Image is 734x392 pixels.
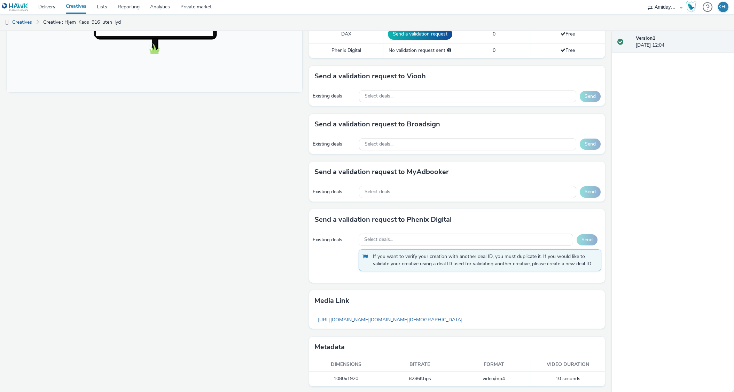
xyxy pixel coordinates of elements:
h3: Media link [314,296,349,306]
th: Video duration [531,358,605,372]
h3: Send a validation request to Viooh [314,71,426,81]
span: Select deals... [364,237,393,243]
td: Phenix Digital [309,44,383,58]
img: undefined Logo [2,3,29,11]
th: Dimensions [309,358,383,372]
div: Existing deals [313,141,356,148]
button: Send [580,186,601,197]
span: 0 [493,47,495,54]
div: Please select a deal below and click on Send to send a validation request to Phenix Digital. [447,47,451,54]
span: If you want to verify your creation with another deal ID, you must duplicate it. If you would lik... [373,253,594,267]
a: Creative : Hjem_Kaos_916_uten_lyd [40,14,124,31]
span: 0 [493,31,495,37]
span: Free [561,31,575,37]
img: Hawk Academy [686,1,696,13]
div: Existing deals [313,188,356,195]
div: No validation request sent [387,47,453,54]
span: Select deals... [365,93,393,99]
span: Select deals... [365,189,393,195]
h3: Metadata [314,342,345,352]
span: Select deals... [365,141,393,147]
div: KHL [718,2,728,12]
td: 10 seconds [531,372,605,386]
h3: Send a validation request to Phenix Digital [314,214,452,225]
button: Send [580,91,601,102]
a: Hawk Academy [686,1,699,13]
h3: Send a validation request to Broadsign [314,119,440,130]
div: Existing deals [313,93,356,100]
img: dooh [3,19,10,26]
td: DAX [309,25,383,44]
a: [URL][DOMAIN_NAME][DOMAIN_NAME][DEMOGRAPHIC_DATA] [314,313,466,327]
span: Free [561,47,575,54]
div: Existing deals [313,236,355,243]
div: [DATE] 12:04 [636,35,728,49]
button: Send a validation request [388,29,452,40]
h3: Send a validation request to MyAdbooker [314,167,449,177]
th: Format [457,358,531,372]
button: Send [580,139,601,150]
td: 8286 Kbps [383,372,457,386]
td: video/mp4 [457,372,531,386]
th: Bitrate [383,358,457,372]
strong: Version 1 [636,35,655,41]
td: 1080x1920 [309,372,383,386]
button: Send [577,234,598,245]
